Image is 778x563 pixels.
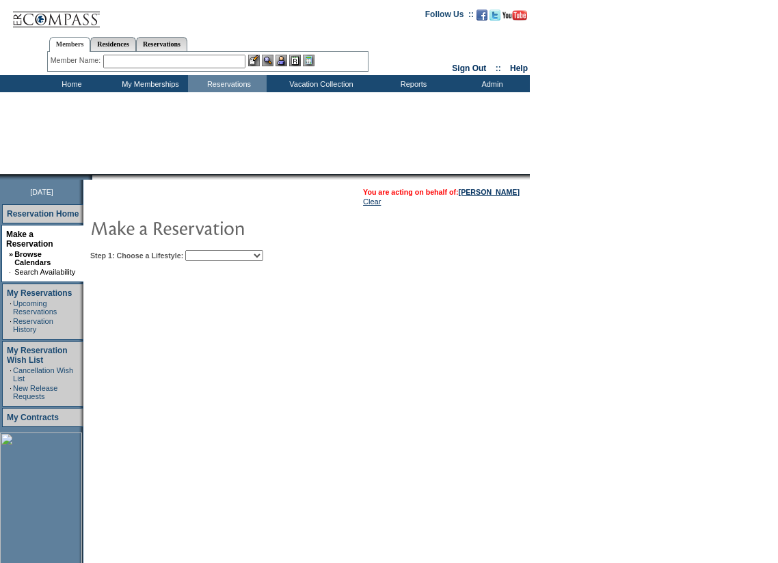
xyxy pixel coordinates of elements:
[90,251,183,260] b: Step 1: Choose a Lifestyle:
[90,214,364,241] img: pgTtlMakeReservation.gif
[188,75,267,92] td: Reservations
[109,75,188,92] td: My Memberships
[14,268,75,276] a: Search Availability
[459,188,520,196] a: [PERSON_NAME]
[289,55,301,66] img: Reservations
[248,55,260,66] img: b_edit.gif
[7,346,68,365] a: My Reservation Wish List
[452,64,486,73] a: Sign Out
[13,299,57,316] a: Upcoming Reservations
[88,174,92,180] img: promoShadowLeftCorner.gif
[49,37,91,52] a: Members
[13,366,73,383] a: Cancellation Wish List
[7,413,59,422] a: My Contracts
[477,14,487,22] a: Become our fan on Facebook
[10,384,12,400] td: ·
[489,14,500,22] a: Follow us on Twitter
[502,14,527,22] a: Subscribe to our YouTube Channel
[92,174,94,180] img: blank.gif
[267,75,373,92] td: Vacation Collection
[262,55,273,66] img: View
[14,250,51,266] a: Browse Calendars
[510,64,528,73] a: Help
[51,55,103,66] div: Member Name:
[13,384,57,400] a: New Release Requests
[10,317,12,333] td: ·
[136,37,187,51] a: Reservations
[9,250,13,258] b: »
[451,75,530,92] td: Admin
[496,64,501,73] span: ::
[502,10,527,20] img: Subscribe to our YouTube Channel
[276,55,287,66] img: Impersonate
[7,288,72,298] a: My Reservations
[363,188,520,196] span: You are acting on behalf of:
[10,299,12,316] td: ·
[425,8,474,25] td: Follow Us ::
[6,230,53,249] a: Make a Reservation
[363,197,381,206] a: Clear
[9,268,13,276] td: ·
[10,366,12,383] td: ·
[303,55,314,66] img: b_calculator.gif
[31,75,109,92] td: Home
[30,188,53,196] span: [DATE]
[373,75,451,92] td: Reports
[90,37,136,51] a: Residences
[13,317,53,333] a: Reservation History
[489,10,500,20] img: Follow us on Twitter
[7,209,79,219] a: Reservation Home
[477,10,487,20] img: Become our fan on Facebook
